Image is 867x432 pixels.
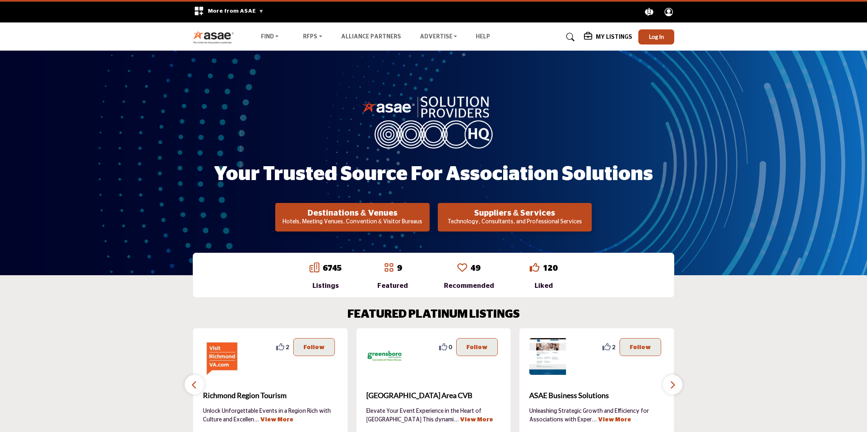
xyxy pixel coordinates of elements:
a: RFPs [297,31,328,43]
p: Follow [303,343,325,352]
span: [GEOGRAPHIC_DATA] Area CVB [366,390,501,401]
a: [GEOGRAPHIC_DATA] Area CVB [366,385,501,407]
b: Greensboro Area CVB [366,385,501,407]
h2: Suppliers & Services [440,208,589,218]
img: ASAE Business Solutions [529,338,566,375]
p: Hotels, Meeting Venues, Convention & Visitor Bureaus [278,218,427,226]
button: Suppliers & Services Technology, Consultants, and Professional Services [438,203,592,232]
a: Advertise [414,31,463,43]
h2: Destinations & Venues [278,208,427,218]
a: View More [460,417,493,423]
button: Follow [456,338,498,356]
a: 120 [543,264,557,272]
div: My Listings [584,32,632,42]
span: ... [254,417,259,423]
div: Listings [310,281,342,291]
a: Find [255,31,285,43]
div: More from ASAE [189,2,269,22]
p: Follow [630,343,651,352]
span: 2 [286,343,289,351]
img: image [362,94,505,148]
a: View More [260,417,293,423]
span: More from ASAE [208,8,264,14]
p: Follow [466,343,488,352]
button: Log In [638,29,674,45]
div: Liked [530,281,557,291]
h5: My Listings [596,33,632,41]
a: Help [476,34,490,40]
span: 2 [612,343,615,351]
p: Elevate Your Event Experience in the Heart of [GEOGRAPHIC_DATA] This dynami [366,407,501,423]
span: Richmond Region Tourism [203,390,338,401]
p: Unlock Unforgettable Events in a Region Rich with Culture and Excellen [203,407,338,423]
span: 0 [449,343,452,351]
a: ASAE Business Solutions [529,385,664,407]
button: Follow [293,338,335,356]
img: Site Logo [193,30,238,44]
span: ASAE Business Solutions [529,390,664,401]
span: Log In [649,33,664,40]
a: Go to Featured [384,263,394,274]
a: View More [598,417,631,423]
a: Search [558,31,580,44]
a: 6745 [323,264,342,272]
a: Alliance Partners [341,34,401,40]
span: ... [454,417,459,423]
h2: FEATURED PLATINUM LISTINGS [348,308,520,322]
i: Go to Liked [530,263,539,272]
div: Recommended [444,281,494,291]
a: 49 [470,264,480,272]
p: Unleashing Strategic Growth and Efficiency for Associations with Exper [529,407,664,423]
h1: Your Trusted Source for Association Solutions [214,162,653,187]
img: Richmond Region Tourism [203,338,240,375]
a: 9 [397,264,402,272]
a: Go to Recommended [457,263,467,274]
div: Featured [377,281,408,291]
button: Follow [620,338,661,356]
span: ... [592,417,597,423]
button: Destinations & Venues Hotels, Meeting Venues, Convention & Visitor Bureaus [275,203,429,232]
img: Greensboro Area CVB [366,338,403,375]
p: Technology, Consultants, and Professional Services [440,218,589,226]
a: Richmond Region Tourism [203,385,338,407]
